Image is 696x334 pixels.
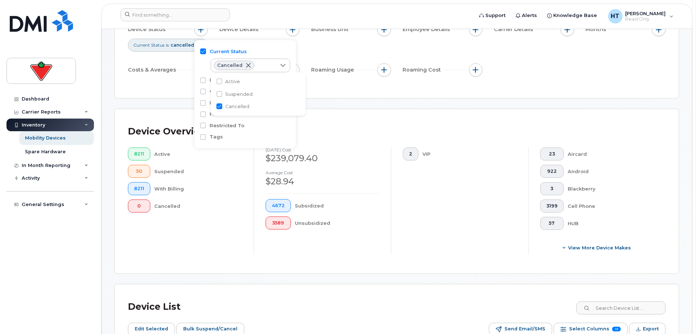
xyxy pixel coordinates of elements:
[134,151,144,157] span: 8211
[603,9,679,23] div: Heidi Tran
[403,66,443,74] span: Roaming Cost
[120,8,230,21] input: Find something...
[474,8,511,23] a: Support
[217,63,242,68] span: Cancelled
[210,77,244,83] label: Billing Status
[128,165,150,178] button: 50
[225,78,240,85] span: Active
[272,203,285,209] span: 4672
[134,203,144,209] span: 0
[128,200,150,213] button: 0
[155,182,242,195] div: With Billing
[134,186,144,192] span: 8211
[409,151,412,157] span: 2
[266,217,291,230] button: 3589
[403,26,452,33] span: Employee Details
[128,182,150,195] button: 8211
[626,16,666,22] span: Read Only
[219,26,261,33] span: Device Details
[128,66,178,74] span: Costs & Averages
[568,182,654,195] div: Blackberry
[171,42,194,48] span: cancelled
[128,297,181,316] div: Device List
[210,48,247,55] label: Current Status
[311,66,356,74] span: Roaming Usage
[546,220,558,226] span: 57
[568,217,654,230] div: HUB
[155,200,242,213] div: Cancelled
[522,12,537,19] span: Alerts
[568,165,654,178] div: Android
[511,8,542,23] a: Alerts
[210,88,251,95] label: Call Forwarding
[166,42,169,48] span: is
[211,88,306,100] li: Suspended
[540,147,564,160] button: 23
[225,91,253,98] span: Suspended
[542,8,602,23] a: Knowledge Base
[225,103,249,110] span: Cancelled
[134,168,144,174] span: 50
[540,200,564,213] button: 3199
[568,244,631,251] span: View More Device Makes
[576,301,666,314] input: Search Device List ...
[266,199,291,212] button: 4672
[311,26,351,33] span: Business Unit
[128,26,168,33] span: Device Status
[586,26,609,33] span: Months
[266,175,379,188] div: $28.94
[210,111,256,117] label: HR Feed Override
[211,100,306,113] li: Cancelled
[568,147,654,160] div: Aircard
[540,165,564,178] button: 922
[266,147,379,152] h4: [DATE] cost
[295,217,380,230] div: Unsubsidized
[546,151,558,157] span: 23
[210,122,244,129] label: Restricted To
[266,170,379,175] h4: Average cost
[612,327,621,331] span: 19
[295,199,380,212] div: Subsidized
[128,122,208,141] div: Device Overview
[486,12,506,19] span: Support
[546,186,558,192] span: 3
[272,220,285,226] span: 3589
[540,241,654,254] button: View More Device Makes
[423,147,517,160] div: VIP
[540,217,564,230] button: 57
[611,12,620,21] span: HT
[546,168,558,174] span: 922
[211,72,306,116] ul: Option List
[494,26,535,33] span: Carrier Details
[155,165,242,178] div: Suspended
[546,203,558,209] span: 3199
[403,147,418,160] button: 2
[210,99,238,106] label: Data Block
[626,10,666,16] span: [PERSON_NAME]
[266,152,379,164] div: $239,079.40
[211,75,306,88] li: Active
[568,200,654,213] div: Cell Phone
[540,182,564,195] button: 3
[554,12,597,19] span: Knowledge Base
[128,147,150,160] button: 8211
[133,42,164,48] span: Current Status
[155,147,242,160] div: Active
[210,133,223,140] label: Tags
